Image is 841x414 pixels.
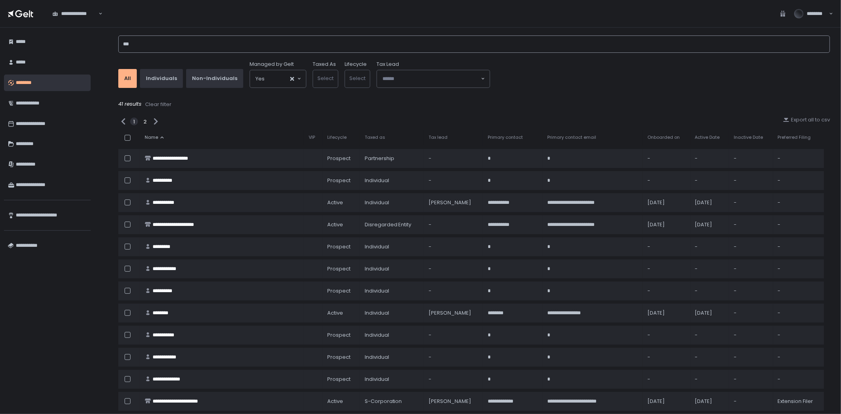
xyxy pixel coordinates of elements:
[778,155,820,162] div: -
[778,265,820,272] div: -
[290,77,294,81] button: Clear Selected
[365,265,419,272] div: Individual
[783,116,830,123] button: Export all to csv
[327,155,351,162] span: prospect
[255,75,265,83] span: Yes
[647,398,685,405] div: [DATE]
[327,134,347,140] span: Lifecycle
[429,287,478,295] div: -
[365,398,419,405] div: S-Corporation
[695,265,725,272] div: -
[317,75,334,82] span: Select
[365,354,419,361] div: Individual
[365,332,419,339] div: Individual
[695,398,725,405] div: [DATE]
[429,376,478,383] div: -
[365,177,419,184] div: Individual
[429,199,478,206] div: [PERSON_NAME]
[734,398,768,405] div: -
[778,287,820,295] div: -
[695,354,725,361] div: -
[734,332,768,339] div: -
[327,398,343,405] span: active
[365,376,419,383] div: Individual
[118,101,830,108] div: 41 results
[695,221,725,228] div: [DATE]
[695,155,725,162] div: -
[429,310,478,317] div: [PERSON_NAME]
[734,287,768,295] div: -
[734,354,768,361] div: -
[365,199,419,206] div: Individual
[345,61,367,68] label: Lifecycle
[488,134,523,140] span: Primary contact
[734,376,768,383] div: -
[647,354,685,361] div: -
[250,70,306,88] div: Search for option
[47,5,103,22] div: Search for option
[365,310,419,317] div: Individual
[734,177,768,184] div: -
[309,134,315,140] span: VIP
[429,177,478,184] div: -
[429,155,478,162] div: -
[130,117,138,125] div: 1
[146,75,177,82] div: Individuals
[695,376,725,383] div: -
[327,287,351,295] span: prospect
[695,177,725,184] div: -
[647,155,685,162] div: -
[327,221,343,228] span: active
[140,69,183,88] button: Individuals
[778,177,820,184] div: -
[734,265,768,272] div: -
[734,310,768,317] div: -
[734,243,768,250] div: -
[327,177,351,184] span: prospect
[124,75,131,82] div: All
[734,199,768,206] div: -
[327,243,351,250] span: prospect
[377,70,490,88] div: Search for option
[365,134,385,140] span: Taxed as
[778,354,820,361] div: -
[778,134,811,140] span: Preferred Filing
[647,221,685,228] div: [DATE]
[647,134,680,140] span: Onboarded on
[365,287,419,295] div: Individual
[778,332,820,339] div: -
[250,61,294,68] span: Managed by Gelt
[695,134,720,140] span: Active Date
[734,221,768,228] div: -
[186,69,243,88] button: Non-Individuals
[429,134,448,140] span: Tax lead
[313,61,336,68] label: Taxed As
[377,61,399,68] span: Tax Lead
[647,376,685,383] div: -
[778,199,820,206] div: -
[778,310,820,317] div: -
[778,398,820,405] div: Extension Filer
[647,243,685,250] div: -
[365,243,419,250] div: Individual
[327,265,351,272] span: prospect
[647,199,685,206] div: [DATE]
[429,243,478,250] div: -
[429,265,478,272] div: -
[734,155,768,162] div: -
[118,69,137,88] button: All
[365,155,419,162] div: Partnership
[778,243,820,250] div: -
[429,221,478,228] div: -
[192,75,237,82] div: Non-Individuals
[647,177,685,184] div: -
[429,354,478,361] div: -
[429,332,478,339] div: -
[145,101,172,108] button: Clear filter
[695,287,725,295] div: -
[327,376,351,383] span: prospect
[365,221,419,228] div: Disregarded Entity
[734,134,763,140] span: Inactive Date
[141,117,149,125] div: 2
